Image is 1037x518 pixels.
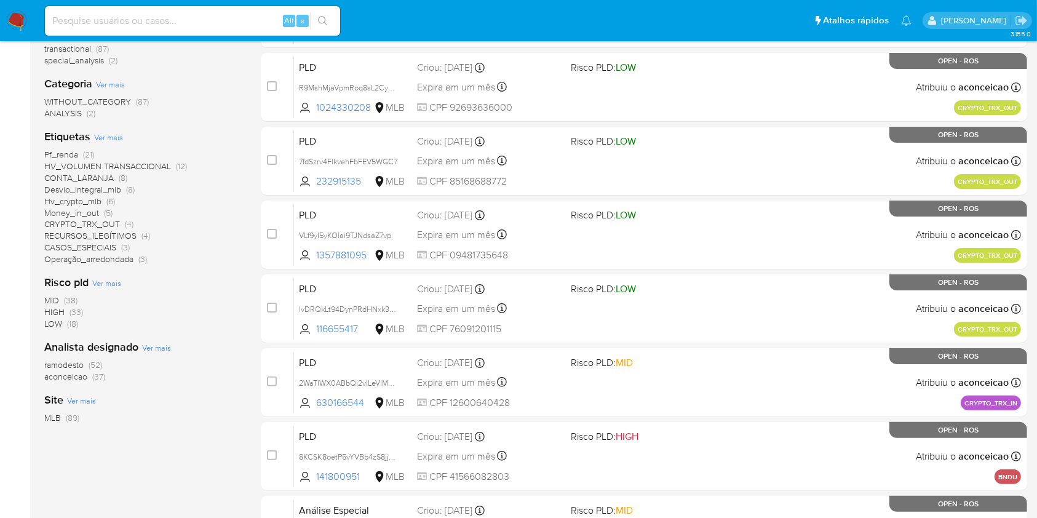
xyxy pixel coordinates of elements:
[901,15,912,26] a: Notificações
[301,15,304,26] span: s
[45,13,340,29] input: Pesquise usuários ou casos...
[1011,29,1031,39] span: 3.155.0
[1015,14,1028,27] a: Sair
[284,15,294,26] span: Alt
[941,15,1011,26] p: ana.conceicao@mercadolivre.com
[310,12,335,30] button: search-icon
[823,14,889,27] span: Atalhos rápidos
